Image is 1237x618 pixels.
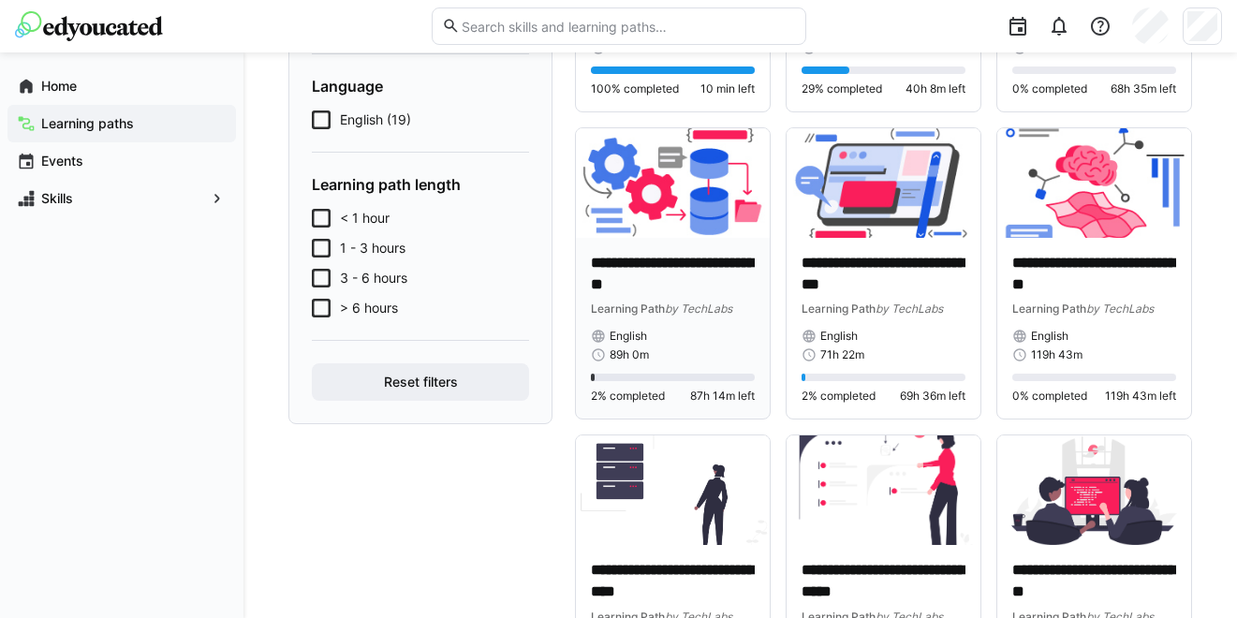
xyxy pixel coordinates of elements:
[340,110,411,129] span: English (19)
[900,389,965,404] span: 69h 36m left
[312,175,529,194] h4: Learning path length
[381,373,461,391] span: Reset filters
[1012,81,1087,96] span: 0% completed
[876,302,943,316] span: by TechLabs
[802,389,876,404] span: 2% completed
[665,302,732,316] span: by TechLabs
[997,128,1191,237] img: image
[802,302,876,316] span: Learning Path
[1031,329,1068,344] span: English
[1012,302,1086,316] span: Learning Path
[1012,389,1087,404] span: 0% completed
[340,239,405,257] span: 1 - 3 hours
[576,128,770,237] img: image
[820,347,864,362] span: 71h 22m
[787,128,980,237] img: image
[610,329,647,344] span: English
[591,81,679,96] span: 100% completed
[312,363,529,401] button: Reset filters
[802,81,882,96] span: 29% completed
[591,389,665,404] span: 2% completed
[576,435,770,544] img: image
[906,81,965,96] span: 40h 8m left
[997,435,1191,544] img: image
[1111,81,1176,96] span: 68h 35m left
[1105,389,1176,404] span: 119h 43m left
[340,299,398,317] span: > 6 hours
[460,18,795,35] input: Search skills and learning paths…
[690,389,755,404] span: 87h 14m left
[610,347,649,362] span: 89h 0m
[1086,302,1154,316] span: by TechLabs
[1031,347,1082,362] span: 119h 43m
[340,269,407,287] span: 3 - 6 hours
[820,329,858,344] span: English
[700,81,755,96] span: 10 min left
[340,209,390,228] span: < 1 hour
[312,77,529,96] h4: Language
[591,302,665,316] span: Learning Path
[787,435,980,544] img: image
